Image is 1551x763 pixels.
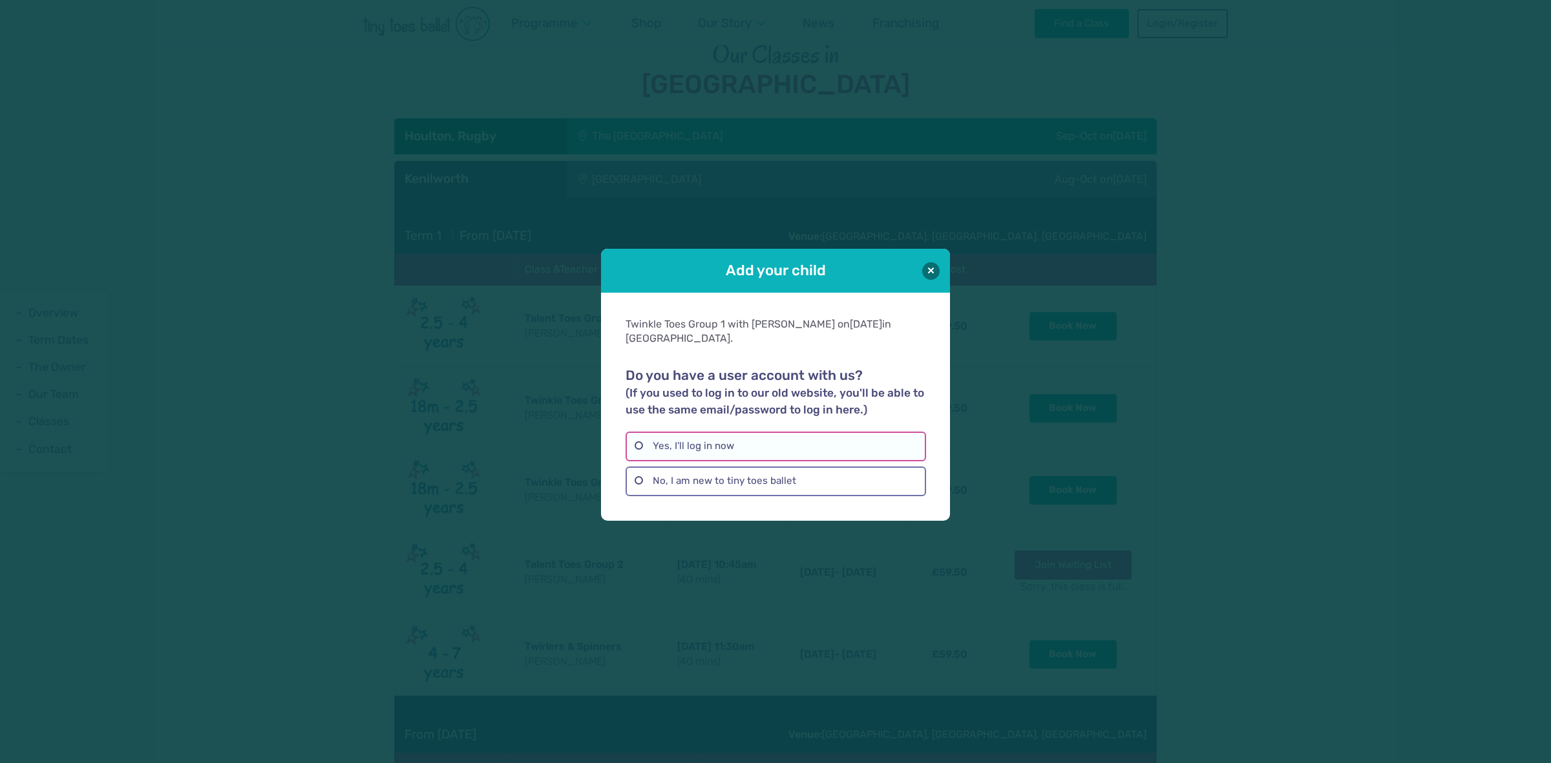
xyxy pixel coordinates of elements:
h2: Do you have a user account with us? [626,368,925,418]
label: No, I am new to tiny toes ballet [626,466,925,496]
small: (If you used to log in to our old website, you'll be able to use the same email/password to log i... [626,386,924,416]
label: Yes, I'll log in now [626,432,925,461]
span: [DATE] [850,318,882,330]
h1: Add your child [637,260,914,280]
div: Twinkle Toes Group 1 with [PERSON_NAME] on in [GEOGRAPHIC_DATA]. [626,317,925,346]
